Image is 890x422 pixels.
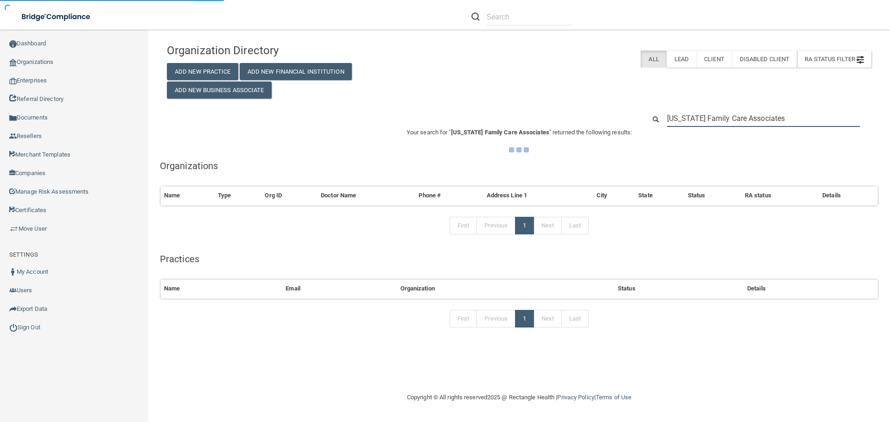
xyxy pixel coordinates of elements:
th: Organization [397,279,614,298]
a: Privacy Policy [557,394,594,401]
th: Email [282,279,396,298]
img: organization-icon.f8decf85.png [9,59,17,66]
a: Previous [477,217,515,234]
a: Next [534,217,561,234]
th: RA status [741,186,819,205]
th: Name [160,186,214,205]
iframe: Drift Widget Chat Controller [730,356,879,393]
label: All [641,50,666,68]
img: ic-search.3b580494.png [471,13,480,21]
th: Doctor Name [317,186,415,205]
div: Copyright © All rights reserved 2025 @ Rectangle Health | | [350,383,688,412]
img: ajax-loader.4d491dd7.gif [509,147,529,152]
a: 1 [515,217,534,234]
th: Name [160,279,282,298]
span: RA Status Filter [805,56,864,63]
h4: Organization Directory [167,44,393,57]
span: [US_STATE] Family Care Associates [451,129,549,136]
img: ic_reseller.de258add.png [9,132,17,140]
img: icon-export.b9366987.png [9,305,17,313]
th: Details [744,279,878,298]
a: First [450,217,477,234]
a: Terms of Use [596,394,631,401]
input: Search [667,110,860,127]
th: City [593,186,635,205]
th: Address Line 1 [483,186,593,205]
img: enterprise.0d942306.png [9,78,17,84]
img: ic_dashboard_dark.d01f4a41.png [9,40,17,48]
th: State [635,186,684,205]
img: ic_user_dark.df1a06c3.png [9,268,17,276]
th: Org ID [261,186,317,205]
label: SETTINGS [9,249,38,260]
a: Last [561,310,589,328]
img: ic_power_dark.7ecde6b1.png [9,323,18,332]
a: Last [561,217,589,234]
th: Status [684,186,741,205]
img: bridge_compliance_login_screen.278c3ca4.svg [14,7,99,26]
input: Search [487,8,572,25]
a: First [450,310,477,328]
h5: Practices [160,254,878,264]
a: Previous [477,310,515,328]
img: icon-filter@2x.21656d0b.png [857,56,864,63]
img: icon-users.e205127d.png [9,287,17,294]
th: Phone # [415,186,483,205]
button: Add New Financial Institution [240,63,352,80]
p: Your search for " " returned the following results: [160,127,878,138]
a: 1 [515,310,534,328]
th: Type [214,186,261,205]
th: Details [819,186,878,205]
label: Disabled Client [732,50,797,68]
button: Add New Business Associate [167,82,272,99]
a: Next [534,310,561,328]
label: Lead [667,50,696,68]
label: Client [696,50,732,68]
h5: Organizations [160,161,878,171]
img: briefcase.64adab9b.png [9,224,19,233]
img: icon-documents.8dae5593.png [9,114,17,122]
th: Status [614,279,744,298]
button: Add New Practice [167,63,238,80]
